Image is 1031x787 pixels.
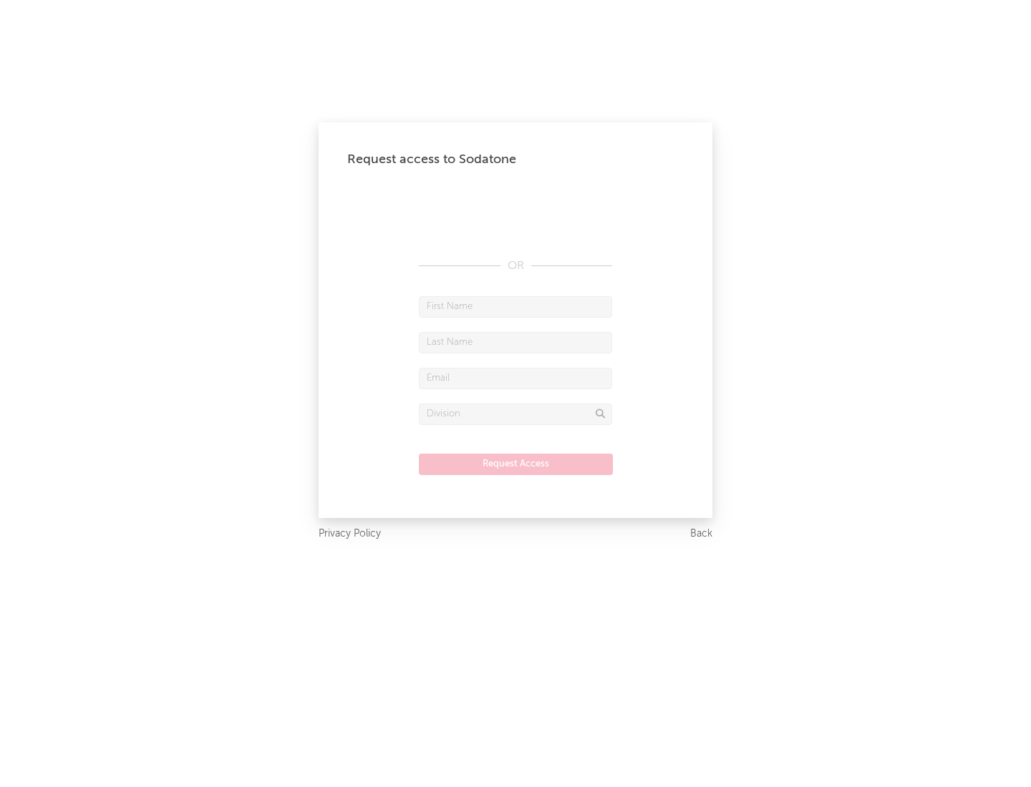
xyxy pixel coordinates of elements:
div: OR [419,258,612,275]
input: Division [419,404,612,425]
input: Last Name [419,332,612,353]
div: Request access to Sodatone [347,151,684,168]
a: Privacy Policy [319,525,381,543]
button: Request Access [419,454,613,475]
input: Email [419,368,612,389]
a: Back [690,525,712,543]
input: First Name [419,296,612,318]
